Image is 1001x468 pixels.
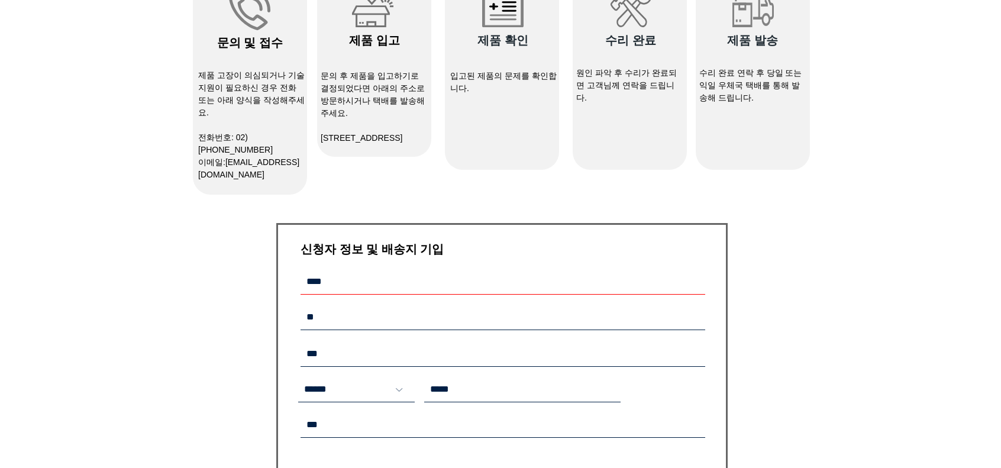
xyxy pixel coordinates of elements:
[699,68,802,102] span: 수리 완료 연락 후 당일 또는 익일 우체국 택배를 통해 발송해 드립니다.
[727,34,778,47] span: ​제품 발송
[198,157,299,179] a: [EMAIL_ADDRESS][DOMAIN_NAME]
[349,34,400,47] span: ​제품 입고
[198,133,273,154] span: 전화번호: 02)[PHONE_NUMBER]
[198,70,305,117] span: 제품 고장이 의심되거나 기술지원이 필요하신 경우 전화 또는 아래 양식을 작성해주세요.
[321,133,402,143] span: [STREET_ADDRESS]
[217,36,283,49] span: ​문의 및 접수
[321,71,425,118] span: ​문의 후 제품을 입고하기로 결정되었다면 아래의 주소로 방문하시거나 택배를 발송해주세요.
[301,243,444,256] span: ​신청자 정보 및 배송지 기입
[450,71,557,93] span: 입고된 제품의 문제를 확인합니다.
[576,68,677,102] span: 원인 파악 후 수리가 완료되면 고객님께 연락을 드립니다.
[477,34,528,47] span: ​제품 확인
[605,34,656,47] span: ​수리 완료
[782,94,1001,467] iframe: Wix Chat
[198,157,299,179] span: ​이메일:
